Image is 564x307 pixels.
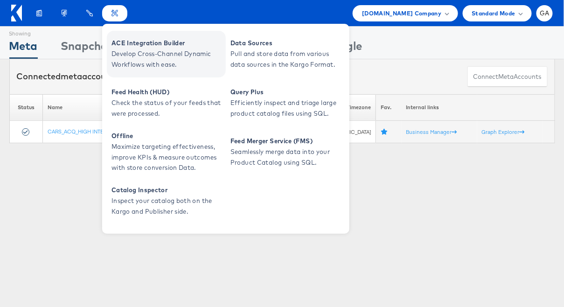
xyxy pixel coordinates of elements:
[230,136,342,147] span: Feed Merger Service (FMS)
[107,178,226,224] a: Catalog Inspector Inspect your catalog both on the Kargo and Publisher side.
[111,87,223,98] span: Feed Health (HUD)
[9,94,43,121] th: Status
[467,66,548,87] button: ConnectmetaAccounts
[540,10,550,16] span: GA
[230,49,342,70] span: Pull and store data from various data sources in the Kargo Format.
[226,129,345,175] a: Feed Merger Service (FMS) Seamlessly merge data into your Product Catalog using SQL.
[17,70,119,83] div: Connected accounts
[107,129,226,175] a: Offline Maximize targeting effectiveness, improve KPIs & measure outcomes with store conversion D...
[43,94,161,121] th: Name
[226,80,345,126] a: Query Plus Efficiently inspect and triage large product catalog files using SQL.
[107,31,226,77] a: ACE Integration Builder Develop Cross-Channel Dynamic Workflows with ease.
[406,128,457,135] a: Business Manager
[111,185,223,195] span: Catalog Inspector
[107,80,226,126] a: Feed Health (HUD) Check the status of your feeds that were processed.
[111,98,223,119] span: Check the status of your feeds that were processed.
[9,38,38,59] div: Meta
[230,147,342,168] span: Seamlessly merge data into your Product Catalog using SQL.
[111,141,223,173] span: Maximize targeting effectiveness, improve KPIs & measure outcomes with store conversion Data.
[48,128,110,135] a: CARS_ACQ_HIGH INTENT
[61,38,113,59] div: Snapchat
[230,98,342,119] span: Efficiently inspect and triage large product catalog files using SQL.
[362,8,441,18] span: [DOMAIN_NAME] Company
[61,71,83,82] span: meta
[482,128,525,135] a: Graph Explorer
[111,195,223,217] span: Inspect your catalog both on the Kargo and Publisher side.
[230,38,342,49] span: Data Sources
[111,131,223,141] span: Offline
[111,49,223,70] span: Develop Cross-Channel Dynamic Workflows with ease.
[111,38,223,49] span: ACE Integration Builder
[9,27,38,38] div: Showing
[499,72,514,81] span: meta
[472,8,515,18] span: Standard Mode
[230,87,342,98] span: Query Plus
[226,31,345,77] a: Data Sources Pull and store data from various data sources in the Kargo Format.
